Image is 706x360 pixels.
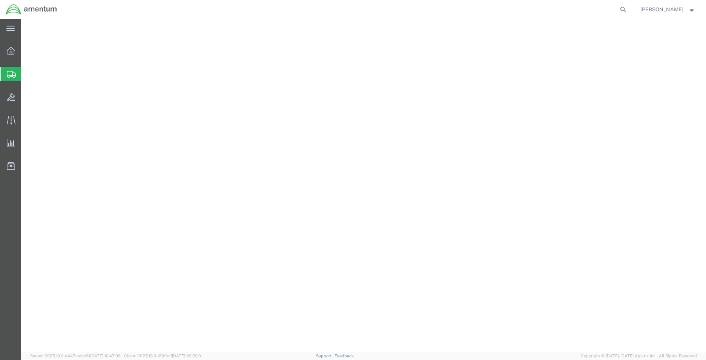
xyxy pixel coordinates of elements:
span: [DATE] 10:47:06 [90,354,121,358]
span: Rigoberto Magallan [640,5,683,14]
a: Feedback [335,354,354,358]
span: Copyright © [DATE]-[DATE] Agistix Inc., All Rights Reserved [581,353,697,359]
iframe: FS Legacy Container [21,19,706,352]
span: Client: 2025.19.0-129fbcf [124,354,203,358]
a: Support [316,354,335,358]
img: logo [5,4,57,15]
span: [DATE] 09:39:01 [172,354,203,358]
span: Server: 2025.19.0-d447cefac8f [30,354,121,358]
button: [PERSON_NAME] [640,5,696,14]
